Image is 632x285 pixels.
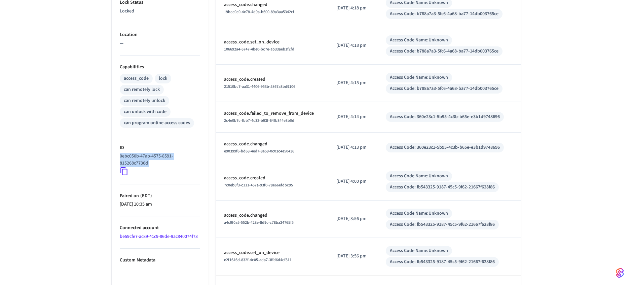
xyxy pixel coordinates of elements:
[120,233,198,240] a: be59cfe7-ac89-41c9-86de-9ac840074f73
[390,85,498,92] div: Access Code: b788a7a3-5fc6-4a68-ba77-14db003765ce
[390,10,498,17] div: Access Code: b788a7a3-5fc6-4a68-ba77-14db003765ce
[120,64,200,71] p: Capabilities
[120,224,200,231] p: Connected account
[124,75,149,82] div: access_code
[120,201,200,208] p: [DATE] 10:35 am
[224,39,321,46] p: access_code.set_on_device
[224,182,293,188] span: 7c0eb6f3-c111-457a-93f0-78e66efdbc95
[224,76,321,83] p: access_code.created
[224,175,321,182] p: access_code.created
[390,184,495,191] div: Access Code: fb543325-9187-45c5-9f62-21667f628f86
[124,108,166,115] div: can unlock with code
[390,247,448,254] div: Access Code Name: Unknown
[390,144,500,151] div: Access Code: 360e23c1-5b95-4c3b-b65e-e3b1d9748696
[336,79,370,86] p: [DATE] 4:15 pm
[224,118,294,123] span: 2c4e0b7c-fbb7-4c32-b93f-64fb344e3b0d
[139,192,152,199] span: ( EDT )
[390,113,500,120] div: Access Code: 360e23c1-5b95-4c3b-b65e-e3b1d9748696
[224,110,321,117] p: access_code.failed_to_remove_from_device
[224,212,321,219] p: access_code.changed
[336,5,370,12] p: [DATE] 4:18 pm
[390,210,448,217] div: Access Code Name: Unknown
[336,144,370,151] p: [DATE] 4:13 pm
[336,42,370,49] p: [DATE] 4:18 pm
[124,86,160,93] div: can remotely lock
[390,48,498,55] div: Access Code: b788a7a3-5fc6-4a68-ba77-14db003765ce
[336,253,370,260] p: [DATE] 3:56 pm
[390,74,448,81] div: Access Code Name: Unknown
[224,9,294,15] span: 19bcc0c0-4e78-4d9a-b600-89a3aa5342cf
[224,220,294,225] span: a4c9f0a5-552b-428e-8d9c-c78ba24765f5
[120,8,200,15] p: Locked
[224,249,321,256] p: access_code.set_on_device
[336,113,370,120] p: [DATE] 4:14 pm
[120,192,200,200] p: Paired on
[120,257,200,264] p: Custom Metadata
[224,1,321,8] p: access_code.changed
[120,153,197,167] p: 0ebc050b-47ab-4575-8591-815268c7736d
[390,37,448,44] div: Access Code Name: Unknown
[124,119,190,127] div: can program online access codes
[336,178,370,185] p: [DATE] 4:00 pm
[390,173,448,180] div: Access Code Name: Unknown
[124,97,165,104] div: can remotely unlock
[224,141,321,148] p: access_code.changed
[224,84,295,90] span: 21510bc7-aa31-4406-953b-5867a3bd9106
[224,257,292,263] span: e2f1646d-832f-4c05-ada7-3ffd6d4cf311
[224,148,294,154] span: e90399f6-bd68-4ed7-8e59-0c03c4e50436
[390,221,495,228] div: Access Code: fb543325-9187-45c5-9f62-21667f628f86
[224,46,294,52] span: 106692a4-6747-4be0-bc7e-ab33aeb1f2fd
[120,40,200,47] p: —
[616,268,624,278] img: SeamLogoGradient.69752ec5.svg
[159,75,167,82] div: lock
[390,258,495,265] div: Access Code: fb543325-9187-45c5-9f62-21667f628f86
[120,144,200,151] p: ID
[120,31,200,38] p: Location
[336,215,370,222] p: [DATE] 3:56 pm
